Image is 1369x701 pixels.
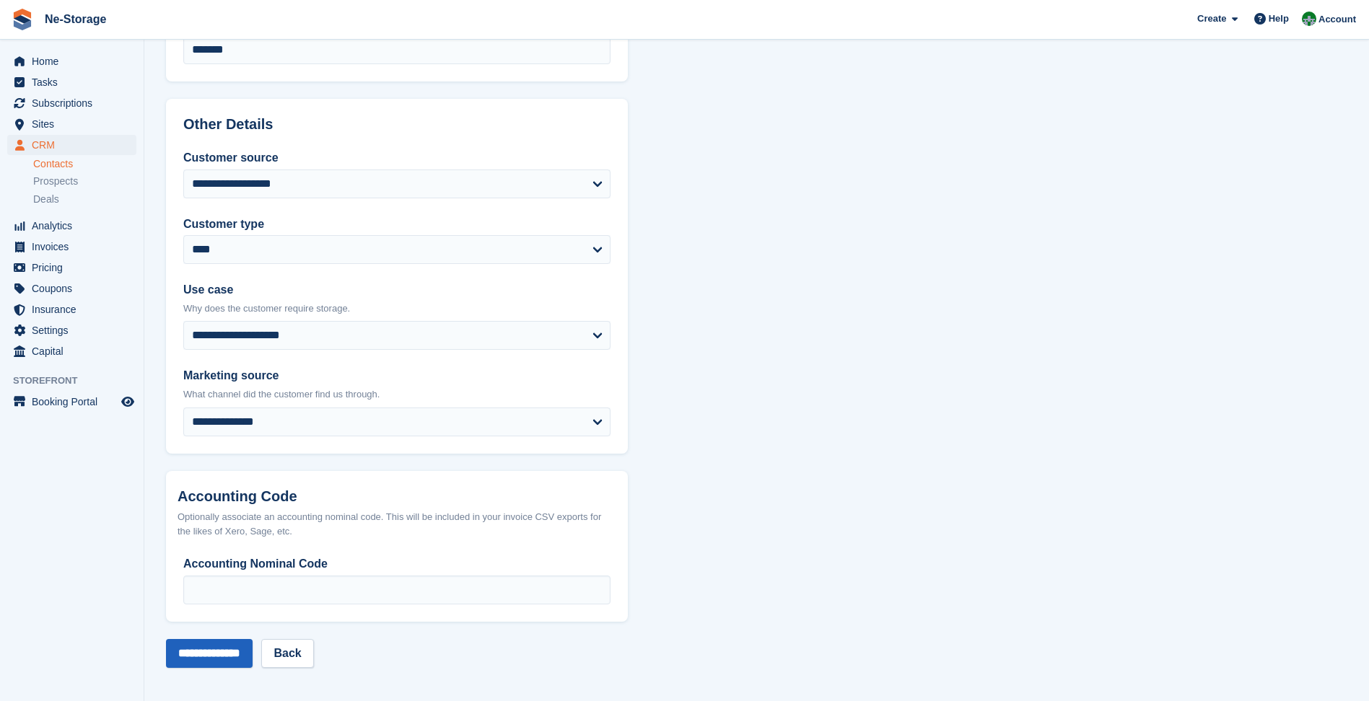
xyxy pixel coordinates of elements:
[33,192,136,207] a: Deals
[32,257,118,278] span: Pricing
[183,149,611,167] label: Customer source
[7,341,136,361] a: menu
[7,320,136,340] a: menu
[183,216,611,233] label: Customer type
[7,278,136,299] a: menu
[119,393,136,410] a: Preview store
[183,301,611,316] p: Why does the customer require storage.
[32,341,118,361] span: Capital
[183,367,611,384] label: Marketing source
[32,51,118,71] span: Home
[32,237,118,257] span: Invoices
[32,114,118,134] span: Sites
[178,488,616,505] h2: Accounting Code
[1269,12,1289,26] span: Help
[7,114,136,134] a: menu
[32,93,118,113] span: Subscriptions
[7,237,136,257] a: menu
[183,281,611,299] label: Use case
[183,116,611,133] h2: Other Details
[32,278,118,299] span: Coupons
[33,157,136,171] a: Contacts
[7,135,136,155] a: menu
[12,9,33,30] img: stora-icon-8386f47178a22dfd0bd8f6a31ec36ba5ce8667c1dd55bd0f319d3a0aa187defe.svg
[32,216,118,236] span: Analytics
[1318,12,1356,27] span: Account
[33,175,78,188] span: Prospects
[183,387,611,402] p: What channel did the customer find us through.
[32,299,118,319] span: Insurance
[7,72,136,92] a: menu
[32,72,118,92] span: Tasks
[39,7,112,31] a: Ne-Storage
[7,51,136,71] a: menu
[261,639,313,668] a: Back
[32,392,118,412] span: Booking Portal
[32,320,118,340] span: Settings
[7,93,136,113] a: menu
[178,510,616,538] div: Optionally associate an accounting nominal code. This will be included in your invoice CSV export...
[7,392,136,412] a: menu
[1197,12,1226,26] span: Create
[7,257,136,278] a: menu
[7,299,136,319] a: menu
[1302,12,1316,26] img: Charlotte Nesbitt
[13,374,144,388] span: Storefront
[32,135,118,155] span: CRM
[7,216,136,236] a: menu
[33,193,59,206] span: Deals
[33,174,136,189] a: Prospects
[183,555,611,573] label: Accounting Nominal Code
